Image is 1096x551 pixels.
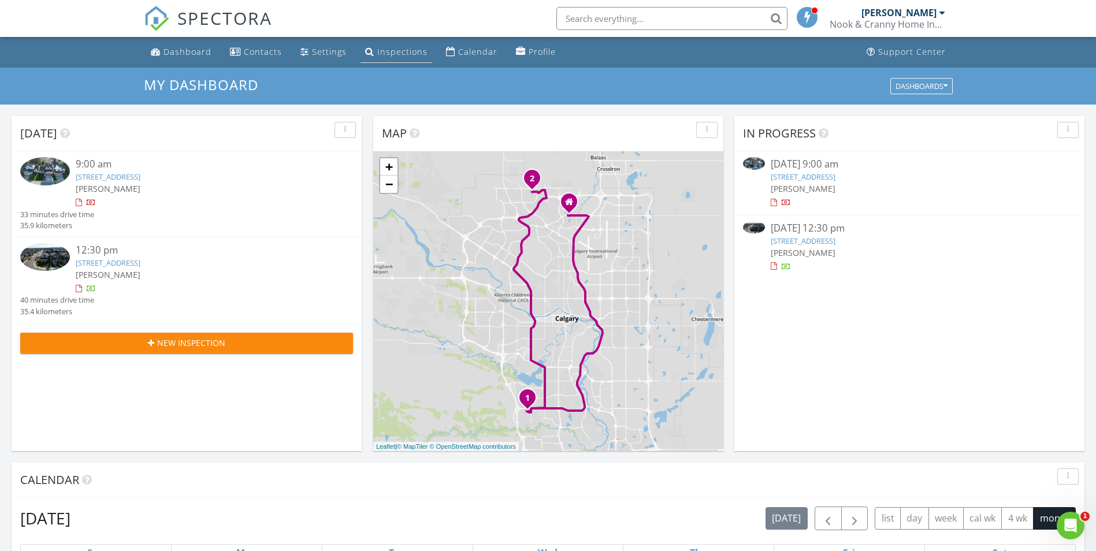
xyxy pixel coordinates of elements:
[766,507,808,530] button: [DATE]
[20,157,353,231] a: 9:00 am [STREET_ADDRESS] [PERSON_NAME] 33 minutes drive time 35.9 kilometers
[20,306,94,317] div: 35.4 kilometers
[76,243,325,258] div: 12:30 pm
[861,7,937,18] div: [PERSON_NAME]
[382,125,407,141] span: Map
[529,46,556,57] div: Profile
[20,209,94,220] div: 33 minutes drive time
[144,75,258,94] span: My Dashboard
[1033,507,1076,530] button: month
[76,172,140,182] a: [STREET_ADDRESS]
[743,221,765,233] img: 9353943%2Fcover_photos%2FMg2fBHqhzW36kGZITL5u%2Fsmall.jpeg
[361,42,432,63] a: Inspections
[458,46,497,57] div: Calendar
[530,175,534,183] i: 2
[20,243,353,317] a: 12:30 pm [STREET_ADDRESS] [PERSON_NAME] 40 minutes drive time 35.4 kilometers
[771,221,1048,236] div: [DATE] 12:30 pm
[20,333,353,353] button: New Inspection
[862,42,950,63] a: Support Center
[771,183,835,194] span: [PERSON_NAME]
[76,269,140,280] span: [PERSON_NAME]
[380,176,397,193] a: Zoom out
[569,202,576,209] div: #130, 612-500 Country Hills Blvd NE , Calgary AB T3K 5K3
[144,16,272,40] a: SPECTORA
[144,6,169,31] img: The Best Home Inspection Software - Spectora
[20,243,70,271] img: 9353943%2Fcover_photos%2FMg2fBHqhzW36kGZITL5u%2Fsmall.jpeg
[1080,512,1090,521] span: 1
[1057,512,1084,539] iframe: Intercom live chat
[771,247,835,258] span: [PERSON_NAME]
[896,82,948,90] div: Dashboards
[177,6,272,30] span: SPECTORA
[296,42,351,63] a: Settings
[380,158,397,176] a: Zoom in
[743,125,816,141] span: In Progress
[430,443,516,450] a: © OpenStreetMap contributors
[164,46,211,57] div: Dashboard
[244,46,282,57] div: Contacts
[20,295,94,306] div: 40 minutes drive time
[377,46,428,57] div: Inspections
[76,157,325,172] div: 9:00 am
[397,443,428,450] a: © MapTiler
[830,18,945,30] div: Nook & Cranny Home Inspections Ltd.
[556,7,787,30] input: Search everything...
[441,42,502,63] a: Calendar
[878,46,946,57] div: Support Center
[146,42,216,63] a: Dashboard
[743,221,1076,273] a: [DATE] 12:30 pm [STREET_ADDRESS] [PERSON_NAME]
[532,178,539,185] div: 898 Evanston Dr NW, Calgary, AB T3P 0B1
[771,172,835,182] a: [STREET_ADDRESS]
[20,157,70,185] img: 9308060%2Fcover_photos%2FsLnFyLlEOBwuyra2jKAg%2Fsmall.jpeg
[928,507,964,530] button: week
[376,443,395,450] a: Leaflet
[20,472,79,487] span: Calendar
[890,78,953,94] button: Dashboards
[900,507,929,530] button: day
[511,42,560,63] a: Profile
[527,397,534,404] div: 121 Woodford Close SW, Calgary, AB T2W 6E2
[841,507,868,530] button: Next month
[743,157,765,169] img: 9308060%2Fcover_photos%2FsLnFyLlEOBwuyra2jKAg%2Fsmall.jpeg
[771,157,1048,172] div: [DATE] 9:00 am
[875,507,901,530] button: list
[743,157,1076,209] a: [DATE] 9:00 am [STREET_ADDRESS] [PERSON_NAME]
[20,125,57,141] span: [DATE]
[20,507,70,530] h2: [DATE]
[525,394,530,403] i: 1
[963,507,1002,530] button: cal wk
[815,507,842,530] button: Previous month
[225,42,287,63] a: Contacts
[1001,507,1034,530] button: 4 wk
[20,220,94,231] div: 35.9 kilometers
[312,46,347,57] div: Settings
[373,442,519,452] div: |
[771,236,835,246] a: [STREET_ADDRESS]
[76,258,140,268] a: [STREET_ADDRESS]
[76,183,140,194] span: [PERSON_NAME]
[157,337,225,349] span: New Inspection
